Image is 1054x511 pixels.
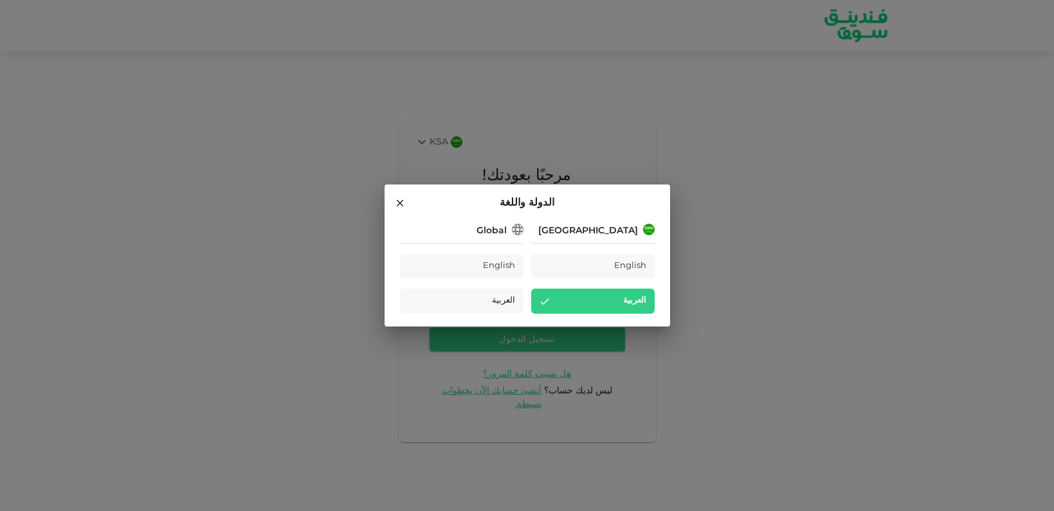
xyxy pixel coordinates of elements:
img: flag-sa.b9a346574cdc8950dd34b50780441f57.svg [643,224,655,235]
div: [GEOGRAPHIC_DATA] [538,224,638,238]
span: العربية [623,294,647,309]
span: العربية [492,294,516,309]
div: Global [477,224,507,238]
span: الدولة واللغة [500,195,554,211]
span: English [483,259,516,274]
span: English [614,259,647,274]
